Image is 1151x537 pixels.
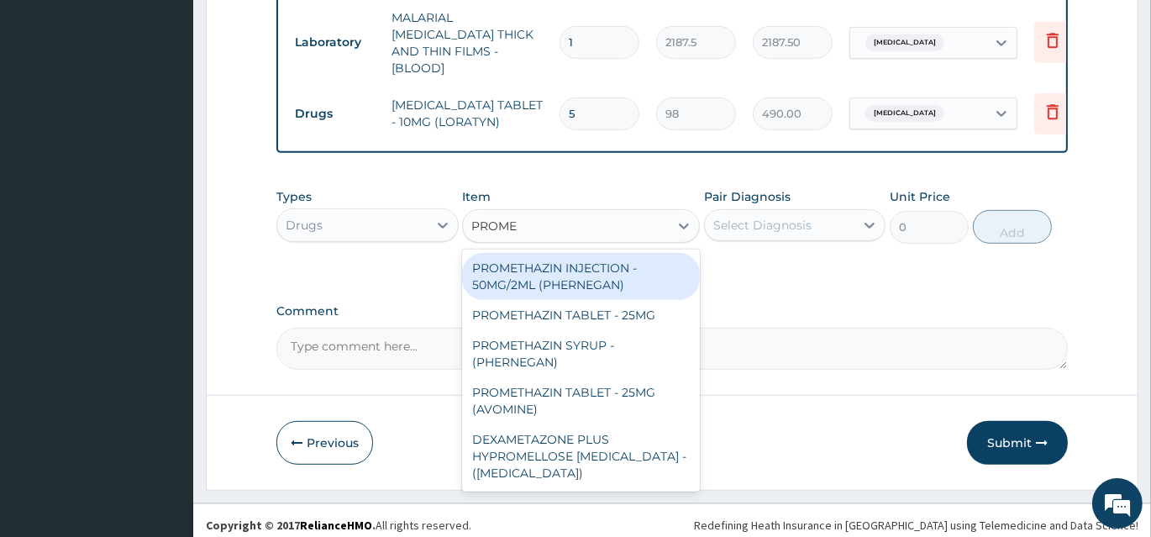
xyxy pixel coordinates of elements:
[967,421,1068,465] button: Submit
[462,377,700,424] div: PROMETHAZIN TABLET - 25MG (AVOMINE)
[973,210,1052,244] button: Add
[286,217,323,234] div: Drugs
[8,358,320,417] textarea: Type your message and hit 'Enter'
[890,188,950,205] label: Unit Price
[713,217,812,234] div: Select Diagnosis
[276,421,373,465] button: Previous
[206,518,376,533] strong: Copyright © 2017 .
[462,188,491,205] label: Item
[462,300,700,330] div: PROMETHAZIN TABLET - 25MG
[865,34,944,51] span: [MEDICAL_DATA]
[694,517,1138,534] div: Redefining Heath Insurance in [GEOGRAPHIC_DATA] using Telemedicine and Data Science!
[865,105,944,122] span: [MEDICAL_DATA]
[31,84,68,126] img: d_794563401_company_1708531726252_794563401
[462,330,700,377] div: PROMETHAZIN SYRUP - (PHERNEGAN)
[286,98,383,129] td: Drugs
[97,161,232,331] span: We're online!
[383,88,551,139] td: [MEDICAL_DATA] TABLET - 10MG (LORATYN)
[462,424,700,488] div: DEXAMETAZONE PLUS HYPROMELLOSE [MEDICAL_DATA] - ([MEDICAL_DATA])
[276,190,312,204] label: Types
[462,253,700,300] div: PROMETHAZIN INJECTION - 50MG/2ML (PHERNEGAN)
[300,518,372,533] a: RelianceHMO
[87,94,282,116] div: Chat with us now
[383,1,551,85] td: MALARIAL [MEDICAL_DATA] THICK AND THIN FILMS - [BLOOD]
[276,304,1068,319] label: Comment
[276,8,316,49] div: Minimize live chat window
[286,27,383,58] td: Laboratory
[704,188,791,205] label: Pair Diagnosis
